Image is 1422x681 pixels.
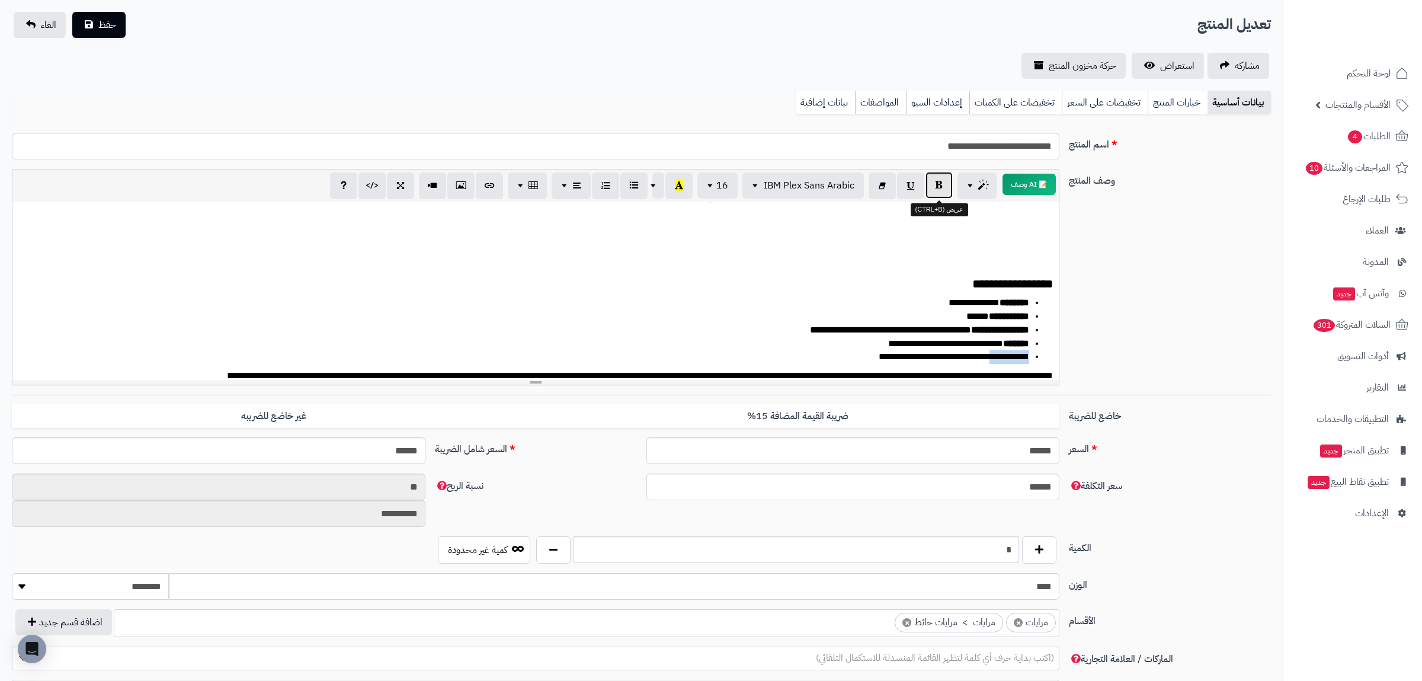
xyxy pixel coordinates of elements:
span: جديد [1320,445,1342,458]
span: الغاء [41,18,56,32]
span: جديد [1308,476,1330,489]
a: الطلبات4 [1290,122,1415,151]
span: مشاركه [1235,59,1260,73]
a: المراجعات والأسئلة10 [1290,154,1415,182]
span: حفظ [98,18,116,32]
button: اضافة قسم جديد [15,609,112,635]
span: سعر التكلفة [1069,479,1122,493]
label: الأقسام [1064,609,1276,628]
span: نسبة الربح [435,479,483,493]
li: مرايات [1006,613,1056,632]
a: السلات المتروكة301 [1290,311,1415,339]
a: العملاء [1290,216,1415,245]
label: الكمية [1064,536,1276,555]
a: بيانات إضافية [796,91,855,114]
span: وآتس آب [1332,285,1389,302]
span: المدونة [1363,254,1389,270]
span: × [902,618,911,627]
span: التطبيقات والخدمات [1317,411,1389,427]
a: استعراض [1132,53,1204,79]
label: الوزن [1064,573,1276,592]
button: IBM Plex Sans Arabic [742,172,864,199]
a: طلبات الإرجاع [1290,185,1415,213]
span: التقارير [1366,379,1389,396]
span: حركة مخزون المنتج [1049,59,1116,73]
span: السلات المتروكة [1312,316,1391,333]
span: العملاء [1366,222,1389,239]
span: (اكتب بداية حرف أي كلمة لتظهر القائمة المنسدلة للاستكمال التلقائي) [816,651,1054,665]
a: حركة مخزون المنتج [1021,53,1126,79]
span: الماركات / العلامة التجارية [1069,652,1173,666]
a: لوحة التحكم [1290,59,1415,88]
button: حفظ [72,12,126,38]
a: وآتس آبجديد [1290,279,1415,308]
a: المواصفات [855,91,906,114]
span: طلبات الإرجاع [1343,191,1391,207]
span: المراجعات والأسئلة [1305,159,1391,176]
span: استعراض [1160,59,1194,73]
label: وصف المنتج [1064,169,1276,188]
label: خاضع للضريبة [1064,404,1276,423]
span: الأقسام والمنتجات [1325,97,1391,113]
label: ضريبة القيمة المضافة 15% [536,404,1059,429]
span: لوحة التحكم [1347,65,1391,82]
h2: تعديل المنتج [1197,12,1271,37]
img: logo-2.png [1341,33,1411,58]
div: عريض (CTRL+B) [911,203,969,216]
span: الطلبات [1347,128,1391,145]
span: جديد [1333,287,1355,300]
a: إعدادات السيو [906,91,969,114]
label: السعر [1064,437,1276,456]
a: بيانات أساسية [1208,91,1271,114]
span: أدوات التسويق [1337,348,1389,365]
span: الإعدادات [1355,505,1389,522]
label: اسم المنتج [1064,133,1276,152]
span: 10 [1306,162,1322,175]
span: 4 [1348,130,1362,143]
a: الغاء [14,12,66,38]
a: تخفيضات على السعر [1062,91,1148,114]
a: تطبيق المتجرجديد [1290,436,1415,465]
li: مرايات > مرايات حائط [895,613,1003,632]
label: غير خاضع للضريبه [12,404,536,429]
span: تطبيق نقاط البيع [1306,474,1389,490]
a: أدوات التسويق [1290,342,1415,370]
a: خيارات المنتج [1148,91,1208,114]
a: المدونة [1290,248,1415,276]
a: تطبيق نقاط البيعجديد [1290,468,1415,496]
button: 📝 AI وصف [1003,174,1056,195]
span: × [1014,618,1023,627]
span: 16 [716,178,728,193]
span: IBM Plex Sans Arabic [764,178,854,193]
a: التطبيقات والخدمات [1290,405,1415,433]
a: التقارير [1290,373,1415,402]
span: تطبيق المتجر [1319,442,1389,459]
a: مشاركه [1208,53,1269,79]
button: 16 [697,172,738,199]
span: 301 [1314,319,1335,332]
label: السعر شامل الضريبة [430,437,642,456]
a: تخفيضات على الكميات [969,91,1062,114]
a: الإعدادات [1290,499,1415,527]
div: Open Intercom Messenger [18,635,46,663]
